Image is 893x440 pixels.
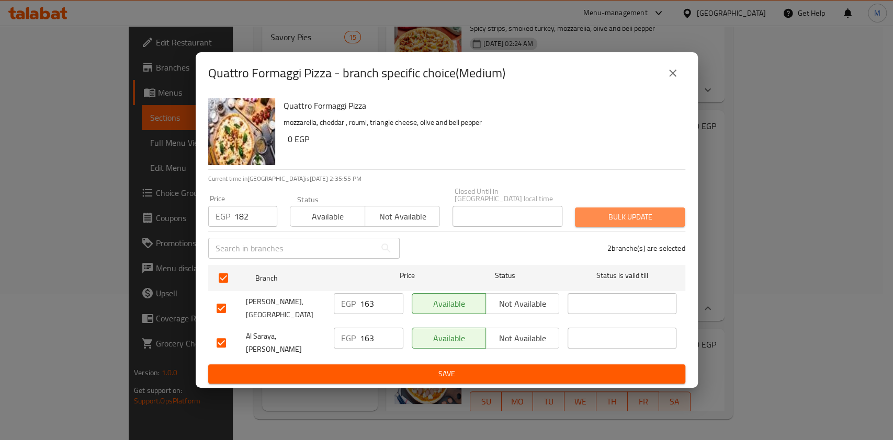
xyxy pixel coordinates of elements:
[575,207,685,227] button: Bulk update
[217,367,677,380] span: Save
[208,174,685,183] p: Current time in [GEOGRAPHIC_DATA] is [DATE] 2:35:55 PM
[369,209,436,224] span: Not available
[208,98,275,165] img: Quattro Formaggi Pizza
[485,328,560,349] button: Not available
[450,269,559,282] span: Status
[208,364,685,384] button: Save
[341,297,356,310] p: EGP
[295,209,361,224] span: Available
[208,65,505,82] h2: Quattro Formaggi Pizza - branch specific choice(Medium)
[490,331,556,346] span: Not available
[246,330,325,356] span: Al Saraya, [PERSON_NAME]
[246,295,325,321] span: [PERSON_NAME], [GEOGRAPHIC_DATA]
[360,328,403,349] input: Please enter price
[583,211,676,224] span: Bulk update
[341,332,356,344] p: EGP
[234,206,277,227] input: Please enter price
[290,206,365,227] button: Available
[412,328,486,349] button: Available
[255,272,364,285] span: Branch
[216,210,230,223] p: EGP
[660,61,685,86] button: close
[416,296,482,311] span: Available
[568,269,676,282] span: Status is valid till
[365,206,440,227] button: Not available
[490,296,556,311] span: Not available
[284,98,677,113] h6: Quattro Formaggi Pizza
[208,238,376,259] input: Search in branches
[288,132,677,146] h6: 0 EGP
[416,331,482,346] span: Available
[284,116,677,129] p: mozzarella, cheddar , roumi, triangle cheese, olive and bell pepper
[485,293,560,314] button: Not available
[372,269,442,282] span: Price
[607,243,685,253] p: 2 branche(s) are selected
[360,293,403,314] input: Please enter price
[412,293,486,314] button: Available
